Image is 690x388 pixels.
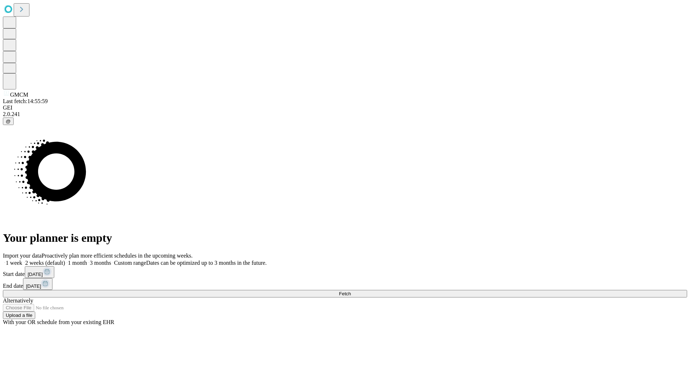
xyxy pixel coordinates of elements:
[3,111,687,117] div: 2.0.241
[3,297,33,304] span: Alternatively
[6,119,11,124] span: @
[3,319,114,325] span: With your OR schedule from your existing EHR
[10,92,28,98] span: GMCM
[3,98,48,104] span: Last fetch: 14:55:59
[3,105,687,111] div: GEI
[3,266,687,278] div: Start date
[3,278,687,290] div: End date
[28,272,43,277] span: [DATE]
[3,253,42,259] span: Import your data
[90,260,111,266] span: 3 months
[42,253,193,259] span: Proactively plan more efficient schedules in the upcoming weeks.
[26,283,41,289] span: [DATE]
[6,260,22,266] span: 1 week
[3,311,35,319] button: Upload a file
[114,260,146,266] span: Custom range
[25,260,65,266] span: 2 weeks (default)
[23,278,52,290] button: [DATE]
[3,231,687,245] h1: Your planner is empty
[339,291,351,296] span: Fetch
[3,117,14,125] button: @
[3,290,687,297] button: Fetch
[68,260,87,266] span: 1 month
[25,266,54,278] button: [DATE]
[146,260,267,266] span: Dates can be optimized up to 3 months in the future.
